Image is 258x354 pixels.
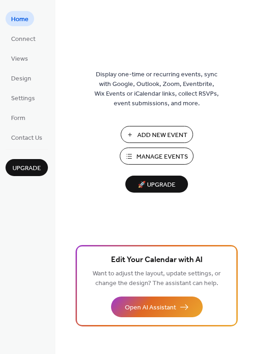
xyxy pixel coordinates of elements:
[11,15,29,24] span: Home
[6,70,37,86] a: Design
[94,70,219,108] span: Display one-time or recurring events, sync with Google, Outlook, Zoom, Eventbrite, Wix Events or ...
[6,130,48,145] a: Contact Us
[6,31,41,46] a: Connect
[12,164,41,173] span: Upgrade
[111,297,203,317] button: Open AI Assistant
[6,159,48,176] button: Upgrade
[131,179,182,191] span: 🚀 Upgrade
[11,133,42,143] span: Contact Us
[6,51,34,66] a: Views
[11,94,35,103] span: Settings
[120,148,193,165] button: Manage Events
[136,152,188,162] span: Manage Events
[111,254,203,267] span: Edit Your Calendar with AI
[11,114,25,123] span: Form
[121,126,193,143] button: Add New Event
[11,74,31,84] span: Design
[6,90,41,105] a: Settings
[137,131,188,140] span: Add New Event
[125,303,176,313] span: Open AI Assistant
[93,268,221,290] span: Want to adjust the layout, update settings, or change the design? The assistant can help.
[11,54,28,64] span: Views
[125,176,188,193] button: 🚀 Upgrade
[11,34,35,44] span: Connect
[6,11,34,26] a: Home
[6,110,31,125] a: Form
